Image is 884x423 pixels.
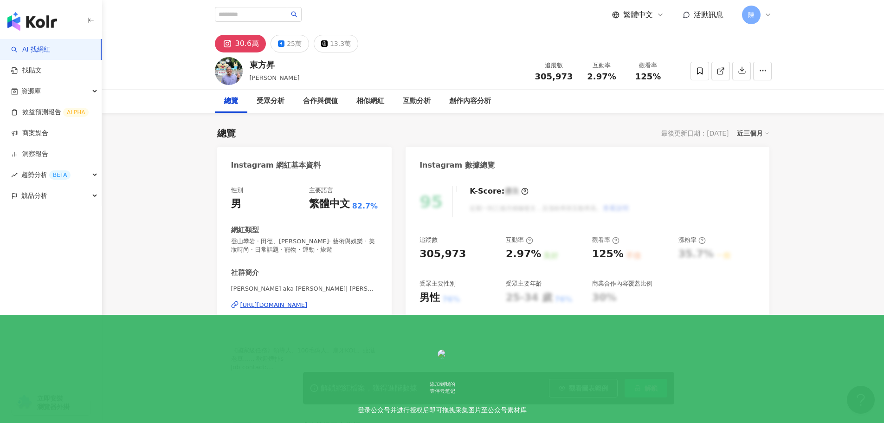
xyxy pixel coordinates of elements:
div: 總覽 [217,127,236,140]
div: 13.3萬 [330,37,351,50]
span: rise [11,172,18,178]
span: 趨勢分析 [21,164,71,185]
div: 受眾分析 [257,96,284,107]
div: 30.6萬 [235,37,259,50]
a: 效益預測報告ALPHA [11,108,89,117]
div: Instagram 網紅基本資料 [231,160,321,170]
a: 找貼文 [11,66,42,75]
div: 男性 [419,291,440,305]
div: Instagram 數據總覽 [419,160,495,170]
span: 305,973 [535,72,573,81]
div: K-Score : [470,186,529,196]
span: 陳 [748,10,755,20]
a: [URL][DOMAIN_NAME] [231,301,378,309]
span: [PERSON_NAME] aka [PERSON_NAME]| [PERSON_NAME] [231,285,378,293]
button: 25萬 [271,35,309,52]
div: 305,973 [419,247,466,261]
span: 登山攀岩 · 田徑、[PERSON_NAME]· 藝術與娛樂 · 美妝時尚 · 日常話題 · 寵物 · 運動 · 旅遊 [231,237,378,254]
div: 受眾主要年齡 [506,280,542,288]
img: logo [7,12,57,31]
div: 漲粉率 [678,236,706,244]
a: 洞察報告 [11,150,48,159]
div: 總覽 [224,96,238,107]
span: 125% [635,72,661,81]
div: 追蹤數 [419,236,438,244]
span: 活動訊息 [694,10,723,19]
div: [URL][DOMAIN_NAME] [240,301,308,309]
img: KOL Avatar [215,57,243,85]
div: 合作與價值 [303,96,338,107]
span: 競品分析 [21,185,47,206]
div: 東方昇 [250,59,300,71]
div: 創作內容分析 [449,96,491,107]
div: 125% [592,247,624,261]
div: 社群簡介 [231,268,259,278]
div: 性別 [231,186,243,195]
div: 互動率 [584,61,619,70]
div: 商業合作內容覆蓋比例 [592,280,652,288]
span: search [291,11,297,18]
span: 資源庫 [21,81,41,102]
div: 網紅類型 [231,225,259,235]
span: 2.97% [587,72,616,81]
span: [PERSON_NAME] [250,74,300,81]
span: 繁體中文 [623,10,653,20]
div: 最後更新日期：[DATE] [661,130,729,137]
div: 受眾主要性別 [419,280,456,288]
div: 主要語言 [309,186,333,195]
button: 30.6萬 [215,35,266,52]
div: 互動率 [506,236,533,244]
div: 2.97% [506,247,541,261]
a: 商案媒合 [11,129,48,138]
div: 追蹤數 [535,61,573,70]
div: 25萬 [287,37,302,50]
div: 相似網紅 [356,96,384,107]
span: 82.7% [352,201,378,211]
div: 近三個月 [737,127,769,139]
div: BETA [49,170,71,180]
a: searchAI 找網紅 [11,45,50,54]
div: 互動分析 [403,96,431,107]
button: 13.3萬 [314,35,358,52]
div: 觀看率 [631,61,666,70]
div: 觀看率 [592,236,619,244]
div: 男 [231,197,241,211]
div: 繁體中文 [309,197,350,211]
